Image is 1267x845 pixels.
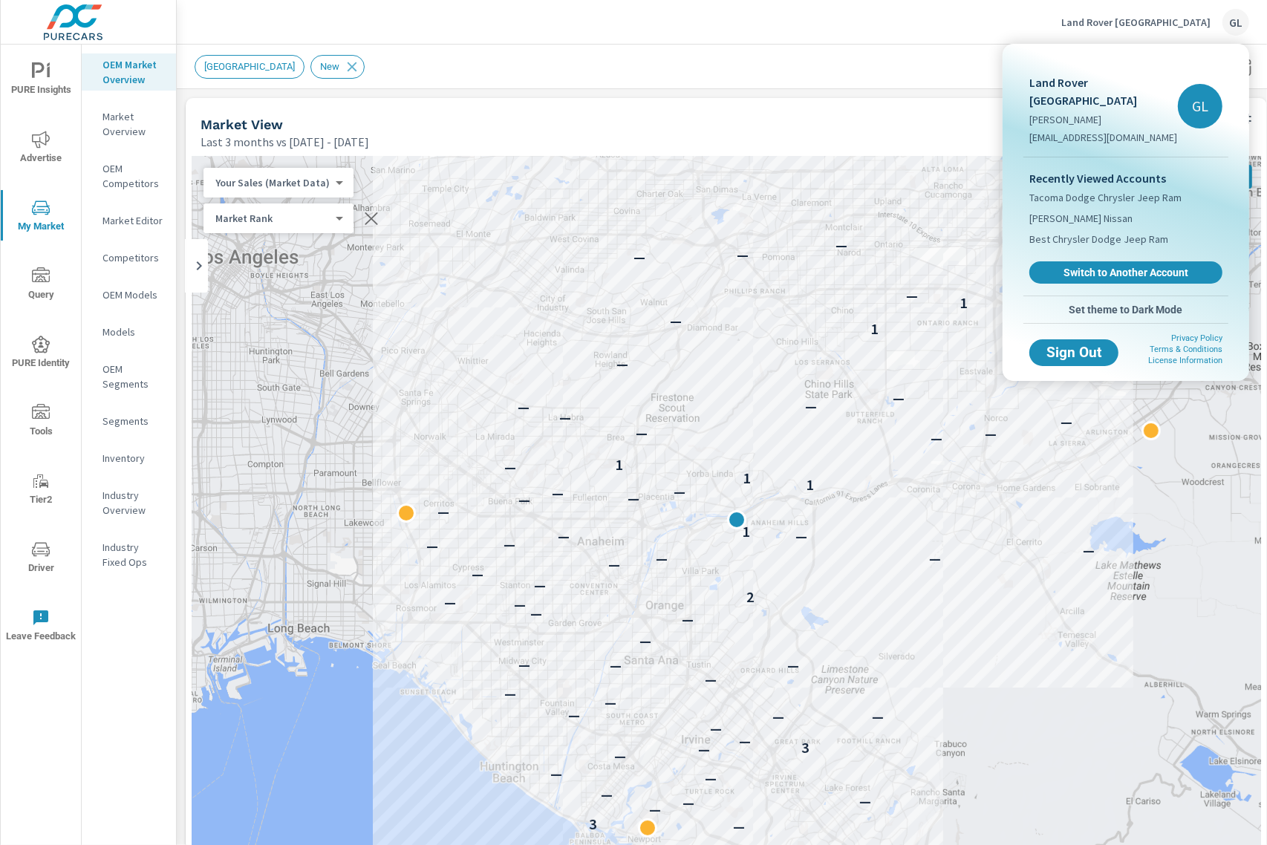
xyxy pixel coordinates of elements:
p: [PERSON_NAME] [1029,112,1178,127]
p: Recently Viewed Accounts [1029,169,1222,187]
p: [EMAIL_ADDRESS][DOMAIN_NAME] [1029,130,1178,145]
a: Privacy Policy [1171,333,1222,343]
span: [PERSON_NAME] Nissan [1029,211,1133,226]
div: GL [1178,84,1222,128]
button: Set theme to Dark Mode [1023,296,1228,323]
button: Sign Out [1029,339,1118,366]
span: Sign Out [1041,346,1107,359]
a: Switch to Another Account [1029,261,1222,284]
span: Tacoma Dodge Chrysler Jeep Ram [1029,190,1182,205]
a: License Information [1148,356,1222,365]
span: Switch to Another Account [1038,266,1214,279]
span: Set theme to Dark Mode [1029,303,1222,316]
p: Land Rover [GEOGRAPHIC_DATA] [1029,74,1178,109]
a: Terms & Conditions [1150,345,1222,354]
span: Best Chrysler Dodge Jeep Ram [1029,232,1168,247]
